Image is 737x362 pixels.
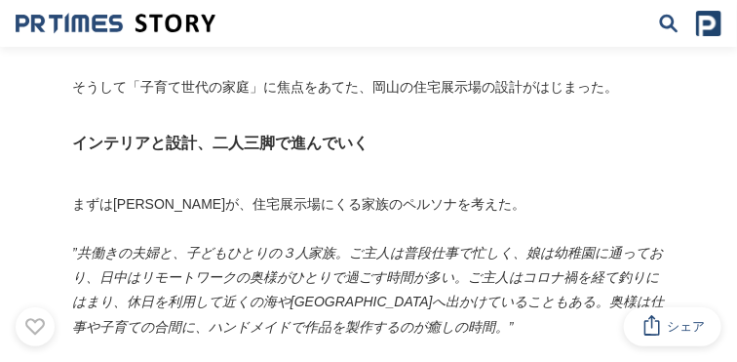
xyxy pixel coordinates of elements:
[72,192,665,217] p: まずは[PERSON_NAME]が、住宅展示場にくる家族のペルソナを考えた。
[668,318,706,336] span: シェア
[72,245,665,335] em: ”共働きの夫婦と、子どもひとりの３人家族。ご主人は普段仕事で忙しく、娘は幼稚園に通っており、日中はリモートワークの奥様がひとりで過ごす時間が多い。ご主人はコロナ禍を経て釣りにはまり、休日を利用し...
[72,131,665,156] h3: インテリアと設計、二人三脚で進んでいく
[16,13,215,34] img: 成果の裏側にあるストーリーをメディアに届ける
[16,13,215,34] a: 成果の裏側にあるストーリーをメディアに届ける 成果の裏側にあるストーリーをメディアに届ける
[624,307,721,346] button: シェア
[72,75,665,100] p: そうして「子育て世代の家庭」に焦点をあてた、岡山の住宅展示場の設計がはじまった。
[696,11,721,36] img: prtimes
